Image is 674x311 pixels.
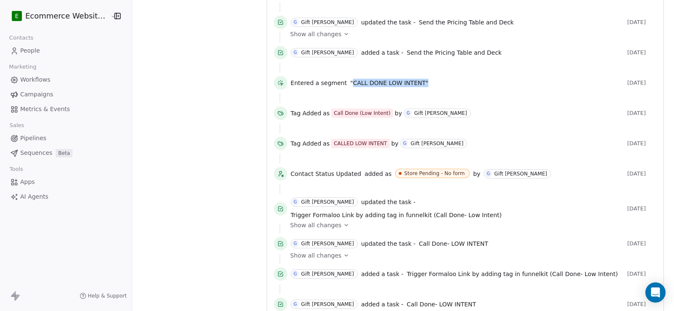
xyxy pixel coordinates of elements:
a: Send the Pricing Table and Deck [419,17,514,27]
div: Call Done (Low Intent) [334,109,390,117]
span: Show all changes [290,251,342,260]
span: [DATE] [627,205,657,212]
span: by [391,139,399,148]
span: updated the task - [361,18,415,27]
span: E [15,12,19,20]
span: Sales [6,119,28,132]
div: G [294,240,297,247]
a: Help & Support [80,292,127,299]
span: [DATE] [627,80,657,86]
span: [DATE] [627,301,657,308]
a: Workflows [7,73,125,87]
a: Show all changes [290,30,651,38]
span: Call Done- LOW INTENT [407,301,476,308]
span: added a task - [361,270,403,278]
span: Sequences [20,149,52,157]
div: Gift [PERSON_NAME] [301,301,354,307]
span: Marketing [5,61,40,73]
a: Send the Pricing Table and Deck [407,48,502,58]
span: Tag Added [291,109,321,117]
a: Apps [7,175,125,189]
span: Trigger Formaloo Link by adding tag in funnelkit (Call Done- Low Intent) [291,212,502,218]
span: Show all changes [290,221,342,229]
span: Ecommerce Website Builder [25,11,108,21]
div: CALLED LOW INTENT [334,140,387,147]
span: Contact Status Updated [291,170,361,178]
span: [DATE] [627,49,657,56]
div: G [294,301,297,308]
div: G [294,199,297,205]
span: Workflows [20,75,51,84]
a: Trigger Formaloo Link by adding tag in funnelkit (Call Done- Low Intent) [407,269,618,279]
a: People [7,44,125,58]
div: Gift [PERSON_NAME] [301,50,354,56]
span: [DATE] [627,240,657,247]
a: Show all changes [290,251,651,260]
a: AI Agents [7,190,125,204]
span: Pipelines [20,134,46,143]
span: Apps [20,178,35,186]
span: as [323,139,330,148]
span: Help & Support [88,292,127,299]
div: G [487,170,490,177]
a: Campaigns [7,88,125,101]
div: Gift [PERSON_NAME] [414,110,467,116]
div: G [294,271,297,277]
span: "CALL DONE LOW INTENT" [350,79,428,87]
div: Store Pending - No form [404,170,465,176]
span: [DATE] [627,140,657,147]
span: updated the task - [361,198,415,206]
div: Gift [PERSON_NAME] [301,199,354,205]
span: Call Done- LOW INTENT [419,240,488,247]
button: EEcommerce Website Builder [10,9,104,23]
div: G [294,49,297,56]
a: Metrics & Events [7,102,125,116]
span: by [395,109,402,117]
a: SequencesBeta [7,146,125,160]
a: Call Done- LOW INTENT [419,239,488,249]
span: Tag Added [291,139,321,148]
span: People [20,46,40,55]
a: Show all changes [290,221,651,229]
span: Metrics & Events [20,105,70,114]
span: [DATE] [627,19,657,26]
div: G [294,19,297,26]
span: Show all changes [290,30,342,38]
span: [DATE] [627,170,657,177]
div: G [407,110,410,117]
span: added a task - [361,300,403,308]
span: Contacts [5,32,37,44]
div: G [403,140,407,147]
span: Tools [6,163,27,175]
div: Gift [PERSON_NAME] [301,271,354,277]
span: Campaigns [20,90,53,99]
div: Gift [PERSON_NAME] [494,171,547,177]
div: Open Intercom Messenger [645,282,666,303]
span: [DATE] [627,271,657,277]
a: Trigger Formaloo Link by adding tag in funnelkit (Call Done- Low Intent) [291,210,502,220]
div: Gift [PERSON_NAME] [301,241,354,247]
span: by [473,170,480,178]
span: updated the task - [361,239,415,248]
a: Pipelines [7,131,125,145]
span: Send the Pricing Table and Deck [407,49,502,56]
span: [DATE] [627,110,657,117]
div: Gift [PERSON_NAME] [301,19,354,25]
span: Entered a segment [291,79,347,87]
span: Send the Pricing Table and Deck [419,19,514,26]
span: as [323,109,330,117]
span: added as [364,170,391,178]
span: Trigger Formaloo Link by adding tag in funnelkit (Call Done- Low Intent) [407,271,618,277]
div: Gift [PERSON_NAME] [411,141,463,146]
a: Call Done- LOW INTENT [407,299,476,309]
span: added a task - [361,48,403,57]
span: Beta [56,149,72,157]
span: AI Agents [20,192,48,201]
